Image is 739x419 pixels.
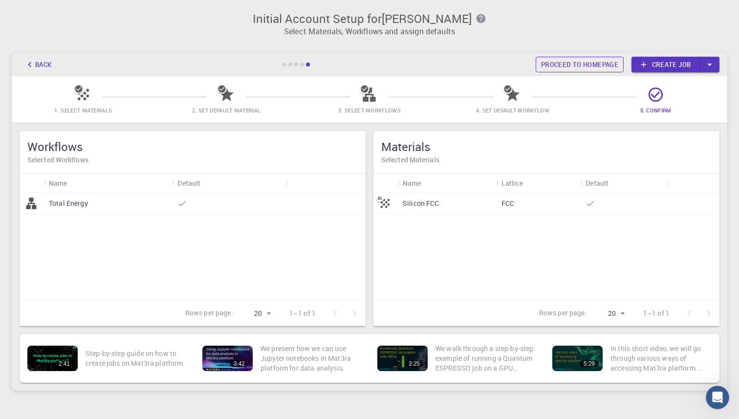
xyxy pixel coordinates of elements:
button: Sort [201,175,217,191]
h3: Initial Account Setup for [PERSON_NAME] [18,12,721,25]
div: Name [403,174,421,193]
h5: Workflows [27,139,358,154]
p: Total Energy [49,198,88,208]
div: Name [44,174,173,193]
a: Proceed to homepage [536,57,624,72]
p: 1–1 of 1 [289,309,316,318]
p: Rows per page: [185,308,233,319]
span: 3. Select Workflows [338,107,401,114]
a: Create job [631,57,700,72]
button: Sort [609,175,624,191]
div: 5:29 [580,360,599,367]
div: Default [581,174,667,193]
a: 2:41Step-by-step guide on how to create jobs on Mat3ra platform. [23,338,191,379]
button: Sort [421,175,437,191]
div: Default [173,174,285,193]
span: Support [21,7,56,16]
button: Sort [523,175,539,191]
div: Name [49,174,67,193]
a: 5:29In this short video, we will go through various ways of accessing Mat3ra platform. There are ... [548,338,716,379]
p: Select Materials, Workflows and assign defaults [18,25,721,37]
p: Step-by-step guide on how to create jobs on Mat3ra platform. [86,349,187,368]
div: 20 [237,307,274,321]
p: Silicon FCC [403,198,439,208]
p: In this short video, we will go through various ways of accessing Mat3ra platform. There are thre... [610,344,712,373]
button: Sort [67,175,83,191]
p: 1–1 of 1 [643,309,670,318]
div: 3:25 [405,360,424,367]
h5: Materials [381,139,712,154]
div: 3:42 [230,360,249,367]
div: 2:41 [55,360,74,367]
div: Lattice [497,174,581,193]
div: Name [398,174,497,193]
h6: Selected Workflows [27,154,358,165]
div: Icon [20,174,44,193]
button: Back [20,57,57,72]
a: 3:42We present how we can use Jupyter notebooks in Mat3ra platform for data analysis. [198,338,366,379]
div: 20 [591,307,628,321]
p: We present how we can use Jupyter notebooks in Mat3ra platform for data analysis. [261,344,362,373]
p: We walk through a step-by-step example of running a Quantum ESPRESSO job on a GPU enabled node. W... [435,344,537,373]
a: 3:25We walk through a step-by-step example of running a Quantum ESPRESSO job on a GPU enabled nod... [373,338,541,379]
span: 5. Confirm [640,107,672,114]
span: 4. Set Default Workflow [476,107,549,114]
h6: Selected Materials [381,154,712,165]
div: Lattice [501,174,523,193]
p: FCC [501,198,514,208]
div: Default [177,174,200,193]
p: Rows per page: [539,308,587,319]
iframe: Intercom live chat [706,386,729,409]
div: Default [586,174,609,193]
span: 1. Select Materials [54,107,112,114]
span: 2. Set Default Material [192,107,261,114]
div: Icon [373,174,398,193]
